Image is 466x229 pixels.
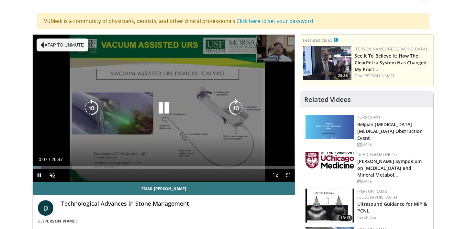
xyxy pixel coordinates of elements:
[357,115,381,120] a: Surgquest
[357,121,423,141] a: Belgian [MEDICAL_DATA] [MEDICAL_DATA] Obstruction Event
[61,200,290,207] h4: Technological Advances in Stone Management
[38,200,53,216] a: D
[37,13,429,29] div: VuMedi is a community of physicians, dentists, and other clinical professionals.
[282,169,295,182] button: Fullscreen
[357,179,428,184] div: [DATE]
[355,46,427,52] a: [PERSON_NAME] [GEOGRAPHIC_DATA]
[357,142,428,147] div: [DATE]
[33,166,295,169] div: Progress Bar
[357,214,428,220] div: Feat.
[338,215,352,221] span: 13:13
[336,73,350,79] span: 25:33
[305,189,354,223] a: 13:13
[357,189,397,200] a: [PERSON_NAME] [GEOGRAPHIC_DATA]
[269,169,282,182] button: Playback Rate
[357,152,398,157] a: UChicago Medicine
[33,182,295,195] a: Email [PERSON_NAME]
[305,189,354,223] img: ae74b246-eda0-4548-a041-8444a00e0b2d.150x105_q85_crop-smart_upscale.jpg
[357,201,427,214] a: Ultrasound Guidance for MIP & PCNL
[33,169,46,182] button: Pause
[33,35,295,182] video-js: Video Player
[237,17,313,25] a: Click here to set your password
[38,218,290,224] div: By
[305,152,354,169] img: 5f87bdfb-7fdf-48f0-85f3-b6bcda6427bf.jpg.150x105_q85_autocrop_double_scale_upscale_version-0.2.jpg
[305,115,354,139] img: 08d442d2-9bc4-4584-b7ef-4efa69e0f34c.png.150x105_q85_autocrop_double_scale_upscale_version-0.2.png
[49,157,50,162] span: /
[303,37,332,43] small: Featured Video
[304,96,351,104] h4: Related Videos
[363,73,394,79] a: [PERSON_NAME]
[39,157,47,162] span: 0:07
[37,38,88,51] button: Tap to unmute
[51,157,63,162] span: 26:47
[43,218,77,224] a: [PERSON_NAME]
[303,46,351,80] img: 47196b86-3779-4b90-b97e-820c3eda9b3b.150x105_q85_crop-smart_upscale.jpg
[366,214,377,220] a: R. Sur
[46,169,59,182] button: Unmute
[357,158,422,178] a: [PERSON_NAME] Symposium on [MEDICAL_DATA] and Mineral Metabol…
[355,53,427,72] a: See It To Believe It: How The ClearPetra System Has Changed My Pract…
[355,73,431,79] div: Feat.
[303,46,351,80] a: 25:33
